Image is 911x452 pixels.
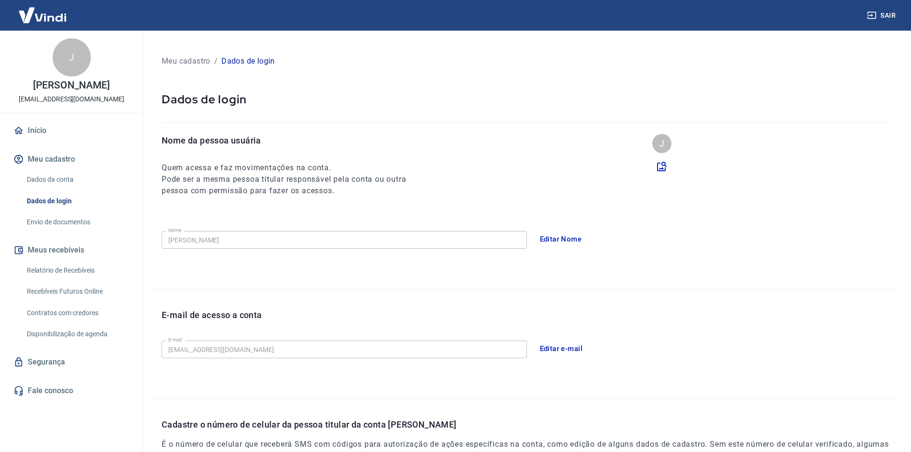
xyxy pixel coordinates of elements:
label: E-mail [168,336,182,343]
a: Relatório de Recebíveis [23,261,132,280]
a: Contratos com credores [23,303,132,323]
p: Dados de login [162,92,888,107]
p: / [214,55,218,67]
a: Início [11,120,132,141]
a: Dados de login [23,191,132,211]
a: Envio de documentos [23,212,132,232]
img: Vindi [11,0,74,30]
h6: Pode ser a mesma pessoa titular responsável pela conta ou outra pessoa com permissão para fazer o... [162,174,424,197]
h6: Quem acessa e faz movimentações na conta. [162,162,424,174]
a: Recebíveis Futuros Online [23,282,132,301]
label: Nome [168,227,182,234]
p: Dados de login [221,55,275,67]
a: Fale conosco [11,380,132,401]
p: E-mail de acesso a conta [162,309,262,321]
p: [PERSON_NAME] [33,80,110,90]
p: Cadastre o número de celular da pessoa titular da conta [PERSON_NAME] [162,418,900,431]
a: Disponibilização de agenda [23,324,132,344]
button: Sair [865,7,900,24]
button: Meu cadastro [11,149,132,170]
a: Dados da conta [23,170,132,189]
button: Meus recebíveis [11,240,132,261]
p: Nome da pessoa usuária [162,134,424,147]
button: Editar e-mail [535,339,588,359]
div: J [53,38,91,77]
p: [EMAIL_ADDRESS][DOMAIN_NAME] [19,94,124,104]
p: Meu cadastro [162,55,210,67]
div: J [652,134,671,153]
a: Segurança [11,352,132,373]
button: Editar Nome [535,229,587,249]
